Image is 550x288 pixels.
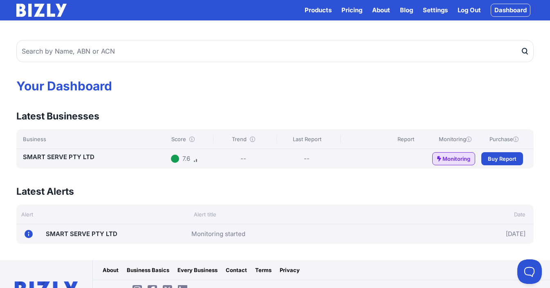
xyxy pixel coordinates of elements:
[305,5,332,15] button: Products
[171,135,210,143] div: Score
[213,135,273,143] div: Trend
[442,155,470,163] span: Monitoring
[255,266,272,274] a: Terms
[23,135,168,143] div: Business
[16,79,534,93] h1: Your Dashboard
[488,155,516,163] span: Buy Report
[191,229,245,239] a: Monitoring started
[16,40,534,62] input: Search by Name, ABN or ACN
[442,227,525,241] div: [DATE]
[182,154,190,164] div: 7.6
[23,153,94,161] a: SMART SERVE PTY LTD
[458,5,481,15] a: Log Out
[103,266,119,274] a: About
[16,185,74,198] h3: Latest Alerts
[491,4,530,17] a: Dashboard
[481,135,527,143] div: Purchase
[341,5,362,15] a: Pricing
[276,135,337,143] div: Last Report
[372,5,390,15] a: About
[16,210,189,218] div: Alert
[127,266,169,274] a: Business Basics
[447,210,534,218] div: Date
[16,110,99,123] h3: Latest Businesses
[226,266,247,274] a: Contact
[432,135,478,143] div: Monitoring
[383,135,429,143] div: Report
[400,5,413,15] a: Blog
[240,154,246,164] div: --
[481,152,523,165] a: Buy Report
[189,210,448,218] div: Alert title
[276,152,337,165] div: --
[517,259,542,284] iframe: Toggle Customer Support
[46,230,117,238] a: SMART SERVE PTY LTD
[177,266,218,274] a: Every Business
[423,5,448,15] a: Settings
[280,266,300,274] a: Privacy
[432,152,475,165] a: Monitoring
